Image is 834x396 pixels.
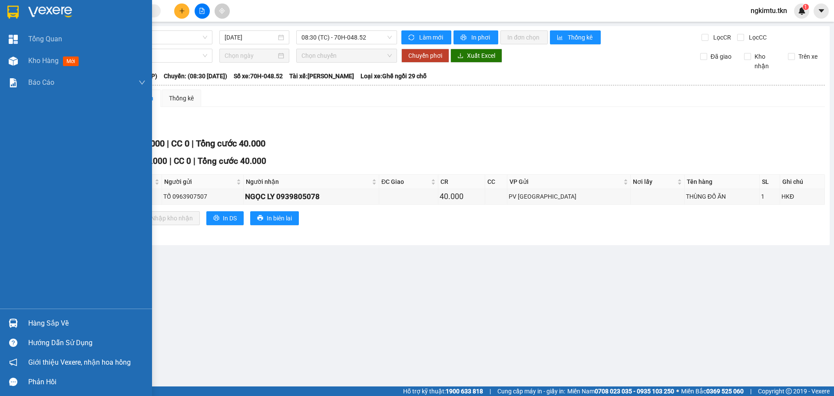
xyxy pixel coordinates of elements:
[9,35,18,44] img: dashboard-icon
[438,175,485,189] th: CR
[246,177,370,186] span: Người nhận
[9,78,18,87] img: solution-icon
[257,215,263,222] span: printer
[408,34,416,41] span: sync
[817,7,825,15] span: caret-down
[685,175,760,189] th: Tên hàng
[213,215,219,222] span: printer
[28,317,146,330] div: Hàng sắp về
[195,3,210,19] button: file-add
[509,192,629,201] div: PV [GEOGRAPHIC_DATA]
[786,388,792,394] span: copyright
[28,336,146,349] div: Hướng dẫn sử dụng
[289,71,354,81] span: Tài xế: [PERSON_NAME]
[745,33,768,42] span: Lọc CC
[169,93,194,103] div: Thống kê
[707,52,735,61] span: Đã giao
[814,3,829,19] button: caret-down
[804,4,807,10] span: 1
[301,49,392,62] span: Chọn chuyến
[225,51,276,60] input: Chọn ngày
[490,386,491,396] span: |
[215,3,230,19] button: aim
[223,213,237,223] span: In DS
[267,213,292,223] span: In biên lai
[28,77,54,88] span: Báo cáo
[164,71,227,81] span: Chuyến: (08:30 [DATE])
[761,192,778,201] div: 1
[401,49,449,63] button: Chuyển phơi
[507,189,631,204] td: PV Hòa Thành
[500,30,548,44] button: In đơn chọn
[28,376,146,389] div: Phản hồi
[633,177,675,186] span: Nơi lấy
[557,34,564,41] span: bar-chart
[63,57,79,66] span: mới
[595,388,674,395] strong: 0708 023 035 - 0935 103 250
[681,386,744,396] span: Miền Bắc
[206,211,244,225] button: printerIn DS
[169,156,172,166] span: |
[250,211,299,225] button: printerIn biên lai
[471,33,491,42] span: In phơi
[403,386,483,396] span: Hỗ trợ kỹ thuật:
[9,339,17,347] span: question-circle
[686,192,758,201] div: THÙNG ĐỒ ĂN
[803,4,809,10] sup: 1
[453,30,498,44] button: printerIn phơi
[129,156,167,166] span: CR 40.000
[446,388,483,395] strong: 1900 633 818
[9,57,18,66] img: warehouse-icon
[401,30,451,44] button: syncLàm mới
[219,8,225,14] span: aim
[198,156,266,166] span: Tổng cước 40.000
[199,8,205,14] span: file-add
[467,51,495,60] span: Xuất Excel
[795,52,821,61] span: Trên xe
[510,177,622,186] span: VP Gửi
[167,138,169,149] span: |
[460,34,468,41] span: printer
[497,386,565,396] span: Cung cấp máy in - giấy in:
[234,71,283,81] span: Số xe: 70H-048.52
[419,33,444,42] span: Làm mới
[163,192,242,201] div: TỐ 0963907507
[7,6,19,19] img: logo-vxr
[28,57,59,65] span: Kho hàng
[457,53,463,60] span: download
[9,319,18,328] img: warehouse-icon
[706,388,744,395] strong: 0369 525 060
[798,7,806,15] img: icon-new-feature
[171,138,189,149] span: CC 0
[361,71,427,81] span: Loại xe: Ghế ngồi 29 chỗ
[676,389,679,393] span: ⚪️
[750,386,751,396] span: |
[134,211,200,225] button: downloadNhập kho nhận
[567,386,674,396] span: Miền Nam
[568,33,594,42] span: Thống kê
[450,49,502,63] button: downloadXuất Excel
[710,33,732,42] span: Lọc CR
[760,175,780,189] th: SL
[781,192,823,201] div: HKĐ
[9,358,17,366] span: notification
[174,156,191,166] span: CC 0
[179,8,185,14] span: plus
[9,378,17,386] span: message
[485,175,507,189] th: CC
[751,52,781,71] span: Kho nhận
[193,156,195,166] span: |
[192,138,194,149] span: |
[301,31,392,44] span: 08:30 (TC) - 70H-048.52
[780,175,825,189] th: Ghi chú
[744,5,794,16] span: ngkimtu.tkn
[245,191,377,203] div: NGỌC LY 0939805078
[28,33,62,44] span: Tổng Quan
[139,79,146,86] span: down
[225,33,276,42] input: 14/08/2025
[174,3,189,19] button: plus
[164,177,235,186] span: Người gửi
[381,177,429,186] span: ĐC Giao
[196,138,265,149] span: Tổng cước 40.000
[550,30,601,44] button: bar-chartThống kê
